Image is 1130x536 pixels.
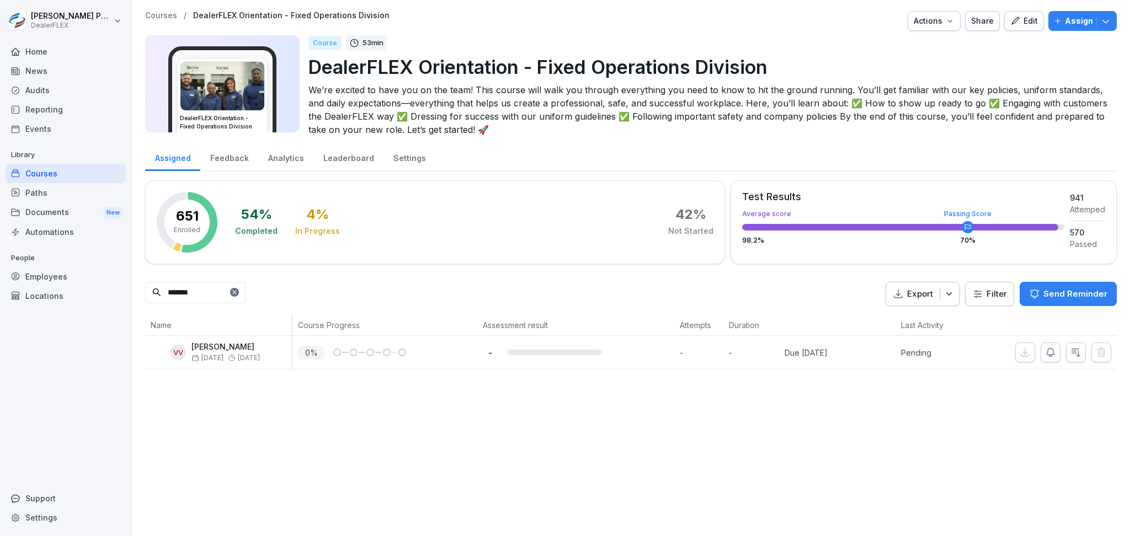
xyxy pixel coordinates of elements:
p: People [6,249,126,267]
a: Analytics [258,143,313,171]
div: 941 [1070,192,1105,203]
div: Average score [742,211,1064,217]
p: - [680,347,723,358]
p: Export [907,288,933,301]
p: [PERSON_NAME] [191,342,260,352]
p: - [483,347,498,358]
p: Assessment result [483,319,669,331]
p: DealerFLEX Orientation - Fixed Operations Division [308,53,1108,81]
a: Automations [6,222,126,242]
span: [DATE] [238,354,260,362]
a: Settings [383,143,435,171]
p: Name [151,319,286,331]
button: Edit [1004,11,1044,31]
div: Support [6,489,126,508]
a: Audits [6,81,126,100]
div: New [104,206,122,219]
p: DealerFLEX [31,22,111,29]
div: 98.2 % [742,237,1064,244]
p: 0 % [298,346,324,360]
div: 570 [1070,227,1105,238]
a: Courses [145,11,177,20]
a: Locations [6,286,126,305]
div: Edit [1010,15,1038,27]
div: Not Started [668,226,713,237]
p: / [184,11,186,20]
button: Export [886,282,960,307]
div: Filter [972,288,1007,299]
div: Due [DATE] [785,347,828,358]
p: Assign [1065,15,1093,27]
a: DealerFLEX Orientation - Fixed Operations Division [193,11,390,20]
p: Attempts [680,319,718,331]
a: DocumentsNew [6,202,126,223]
p: Send Reminder [1043,288,1107,300]
div: Passing Score [944,211,992,217]
button: Actions [908,11,961,31]
p: [PERSON_NAME] Pavlovitch [31,12,111,21]
p: - [729,347,785,358]
div: Completed [235,226,278,237]
p: 651 [176,210,199,223]
div: Attemped [1070,203,1105,215]
a: Paths [6,183,126,202]
a: Leaderboard [313,143,383,171]
a: Assigned [145,143,200,171]
p: We’re excited to have you on the team! This course will walk you through everything you need to k... [308,83,1108,136]
div: Share [971,15,994,27]
p: Pending [901,347,988,358]
div: Course [308,36,342,50]
div: Documents [6,202,126,223]
p: 53 min [363,37,383,49]
a: Events [6,119,126,138]
div: In Progress [295,226,340,237]
span: [DATE] [191,354,223,362]
a: Settings [6,508,126,527]
div: Passed [1070,238,1105,250]
a: Employees [6,267,126,286]
div: 70 % [960,237,976,244]
div: 42 % [675,208,706,221]
a: Courses [6,164,126,183]
p: Last Activity [901,319,982,331]
button: Filter [966,282,1014,306]
button: Send Reminder [1020,282,1117,306]
div: VV [170,345,186,360]
p: Enrolled [174,225,200,235]
a: Feedback [200,143,258,171]
button: Share [965,11,1000,31]
p: Library [6,146,126,164]
div: 54 % [241,208,272,221]
button: Assign [1048,11,1117,31]
p: Duration [729,319,779,331]
p: Course Progress [298,319,471,331]
a: Reporting [6,100,126,119]
div: Test Results [742,192,1064,202]
a: News [6,61,126,81]
div: 4 % [306,208,329,221]
div: Actions [914,15,955,27]
h3: DealerFLEX Orientation - Fixed Operations Division [180,114,265,131]
a: Home [6,42,126,61]
img: v4gv5ils26c0z8ite08yagn2.png [180,62,264,110]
